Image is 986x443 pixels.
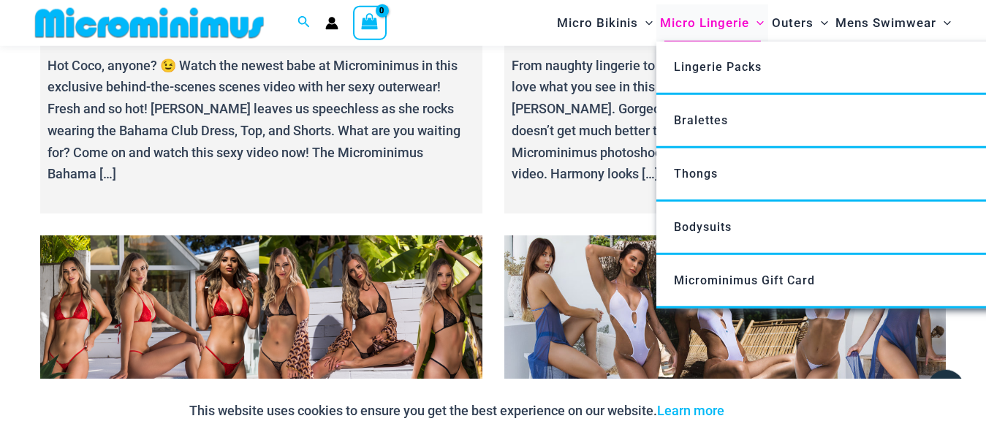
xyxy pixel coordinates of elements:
a: OutersMenu ToggleMenu Toggle [768,4,832,42]
span: Lingerie Packs [674,60,762,74]
span: Micro Lingerie [660,4,749,42]
a: Skye Wears The Illusion Lycra: A Naughty Microminimus Behind The Scenes Video [504,235,947,390]
img: MM SHOP LOGO FLAT [29,7,270,39]
span: Menu Toggle [814,4,828,42]
span: Menu Toggle [638,4,653,42]
span: Microminimus Gift Card [674,273,815,287]
span: Menu Toggle [749,4,764,42]
span: Bralettes [674,113,728,127]
span: Thongs [674,167,718,181]
button: Accept [735,393,797,428]
p: From naughty lingerie to hot dresses and mesh bikini, you’ll absolutely love what you see in this... [512,55,939,185]
span: Bodysuits [674,220,732,234]
p: This website uses cookies to ensure you get the best experience on our website. [189,400,724,422]
a: Search icon link [297,14,311,32]
p: Hot Coco, anyone? 😉 Watch the newest babe at Microminimus in this exclusive behind-the-scenes sce... [48,55,475,185]
span: Outers [772,4,814,42]
a: Micro LingerieMenu ToggleMenu Toggle [656,4,767,42]
a: Account icon link [325,17,338,30]
a: View Shopping Cart, empty [353,6,387,39]
nav: Site Navigation [551,2,957,44]
a: Micro BikinisMenu ToggleMenu Toggle [553,4,656,42]
span: Menu Toggle [936,4,951,42]
span: Micro Bikinis [557,4,638,42]
a: Tayla Shows Us How It’s Done! Ft. Microminimus Lace Scandal [40,235,482,390]
a: Mens SwimwearMenu ToggleMenu Toggle [832,4,955,42]
a: Learn more [657,403,724,418]
span: Mens Swimwear [835,4,936,42]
